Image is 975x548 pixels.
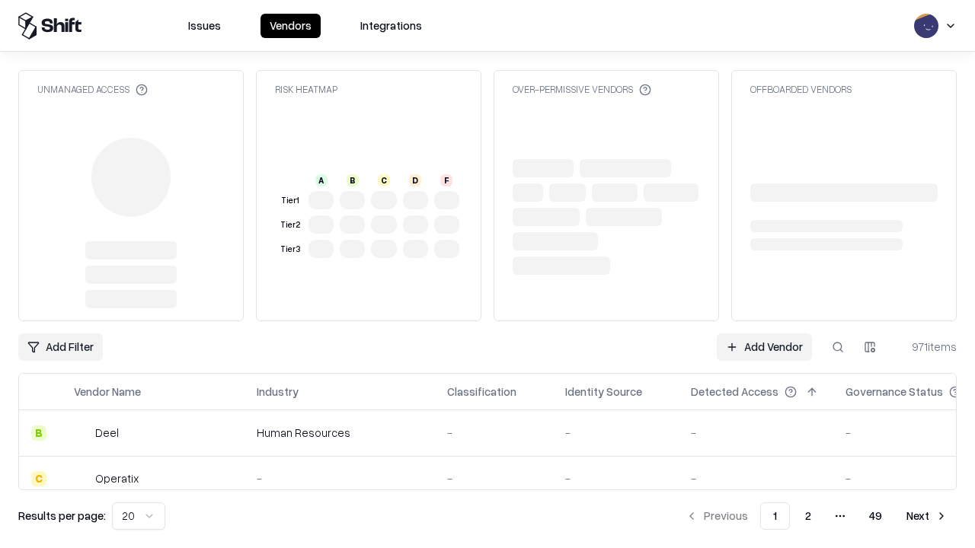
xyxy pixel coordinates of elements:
button: 49 [857,502,894,530]
div: Vendor Name [74,384,141,400]
div: - [447,425,541,441]
div: - [257,470,423,486]
div: Tier 2 [278,218,302,231]
div: Offboarded Vendors [750,83,852,96]
div: - [565,425,667,441]
nav: pagination [676,502,957,530]
div: - [691,425,821,441]
div: B [347,174,359,186]
a: Add Vendor [717,333,812,361]
div: Tier 3 [278,243,302,256]
div: 971 items [896,339,957,355]
div: Industry [257,384,299,400]
div: Human Resources [257,425,423,441]
div: C [378,174,390,186]
div: F [440,174,452,186]
div: - [691,470,821,486]
div: Risk Heatmap [275,83,337,96]
div: Tier 1 [278,194,302,207]
button: Add Filter [18,333,103,361]
div: Unmanaged Access [37,83,148,96]
button: 1 [760,502,790,530]
img: Deel [74,425,89,441]
button: 2 [793,502,823,530]
div: Deel [95,425,119,441]
div: D [409,174,421,186]
p: Results per page: [18,508,106,524]
button: Issues [179,14,230,38]
div: Detected Access [691,384,778,400]
div: Classification [447,384,516,400]
img: Operatix [74,471,89,486]
button: Next [897,502,957,530]
div: C [31,471,46,486]
div: B [31,425,46,441]
div: - [565,470,667,486]
button: Integrations [351,14,431,38]
div: Over-Permissive Vendors [513,83,651,96]
div: Identity Source [565,384,642,400]
button: Vendors [261,14,321,38]
div: - [447,470,541,486]
div: A [315,174,328,186]
div: Governance Status [846,384,943,400]
div: Operatix [95,470,139,486]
